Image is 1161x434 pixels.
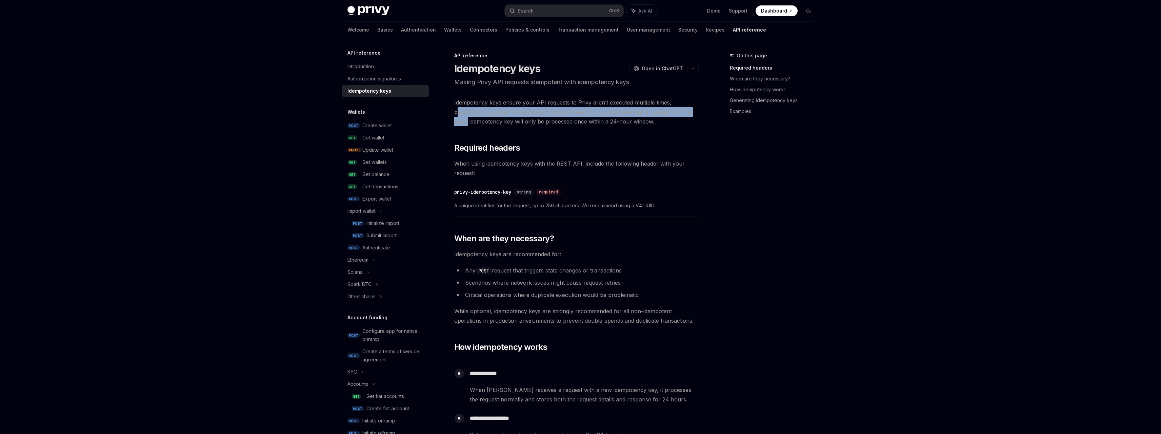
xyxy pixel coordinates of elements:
[342,119,429,132] a: POSTCreate wallet
[342,193,429,205] a: POSTExport wallet
[730,62,819,73] a: Required headers
[401,22,436,38] a: Authentication
[347,172,357,177] span: GET
[366,219,399,227] div: Initialize import
[362,121,392,130] div: Create wallet
[470,385,698,404] span: When [PERSON_NAME] receives a request with a new idempotency key, it processes the request normal...
[454,77,699,87] p: Making Privy API requests idempotent with idempotency keys
[454,98,699,126] span: Idempotency keys ensure your API requests to Privy aren’t executed multiple times, preventing dup...
[342,144,429,156] a: PATCHUpdate wallet
[347,333,360,338] span: POST
[627,5,657,17] button: Ask AI
[362,170,389,178] div: Get balance
[476,267,492,275] code: POST
[347,245,360,250] span: POST
[347,256,368,264] div: Ethereum
[366,231,397,240] div: Submit import
[347,368,357,376] div: KYC
[558,22,619,38] a: Transaction management
[536,189,561,195] div: required
[342,390,429,402] a: GETGet fiat accounts
[730,84,819,95] a: How idempotency works
[803,5,814,16] button: Toggle dark mode
[707,7,721,14] a: Demo
[366,392,404,400] div: Get fiat accounts
[362,244,390,252] div: Authenticate
[454,342,547,353] span: How idempotency works
[342,229,429,242] a: POSTSubmit import
[347,49,381,57] h5: API reference
[347,148,361,153] span: PATCH
[347,207,376,215] div: Import wallet
[733,22,766,38] a: API reference
[342,168,429,181] a: GETGet balance
[347,268,363,276] div: Solana
[342,402,429,415] a: POSTCreate fiat account
[642,65,683,72] span: Open in ChatGPT
[454,52,699,59] div: API reference
[454,189,511,195] div: privy-idempotency-key
[505,22,549,38] a: Policies & controls
[352,233,364,238] span: POST
[678,22,698,38] a: Security
[347,418,360,423] span: POST
[347,280,372,288] div: Spark BTC
[362,158,387,166] div: Get wallets
[730,106,819,117] a: Examples
[342,345,429,366] a: POSTCreate a terms of service agreement
[761,7,787,14] span: Dashboard
[627,22,670,38] a: User management
[347,123,360,128] span: POST
[706,22,725,38] a: Recipes
[362,195,391,203] div: Export wallet
[730,95,819,106] a: Generating idempotency keys
[352,406,364,411] span: POST
[347,380,368,388] div: Accounts
[347,314,387,322] h5: Account funding
[454,306,699,325] span: While optional, idempotency keys are strongly recommended for all non-idempotent operations in pr...
[347,135,357,140] span: GET
[352,394,361,399] span: GET
[347,353,360,358] span: POST
[342,156,429,168] a: GETGet wallets
[342,217,429,229] a: POSTInitialize import
[756,5,798,16] a: Dashboard
[347,108,365,116] h5: Wallets
[517,189,531,195] span: string
[342,181,429,193] a: GETGet transactions
[362,347,425,364] div: Create a terms of service agreement
[609,8,619,14] span: Ctrl K
[470,22,497,38] a: Connectors
[362,183,398,191] div: Get transactions
[342,325,429,345] a: POSTConfigure app for native onramp
[362,134,384,142] div: Get wallet
[505,5,623,17] button: Search...CtrlK
[342,242,429,254] a: POSTAuthenticate
[362,327,425,343] div: Configure app for native onramp
[347,293,376,301] div: Other chains
[454,233,554,244] span: When are they necessary?
[729,7,747,14] a: Support
[347,22,369,38] a: Welcome
[347,196,360,202] span: POST
[347,160,357,165] span: GET
[454,62,541,75] h1: Idempotency keys
[342,60,429,73] a: Introduction
[454,202,699,210] span: A unique identifier for the request, up to 256 characters. We recommend using a V4 UUID.
[454,290,699,300] li: Critical operations where duplicate execution would be problematic
[454,266,699,275] li: Any request that triggers state changes or transactions
[342,415,429,427] a: POSTInitiate onramp
[362,417,395,425] div: Initiate onramp
[454,143,520,153] span: Required headers
[347,6,389,16] img: dark logo
[518,7,537,15] div: Search...
[366,404,409,413] div: Create fiat account
[342,73,429,85] a: Authorization signatures
[342,85,429,97] a: Idempotency keys
[342,132,429,144] a: GETGet wallet
[362,146,393,154] div: Update wallet
[638,7,652,14] span: Ask AI
[347,75,401,83] div: Authorization signatures
[377,22,393,38] a: Basics
[454,249,699,259] span: Idempotency keys are recommended for:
